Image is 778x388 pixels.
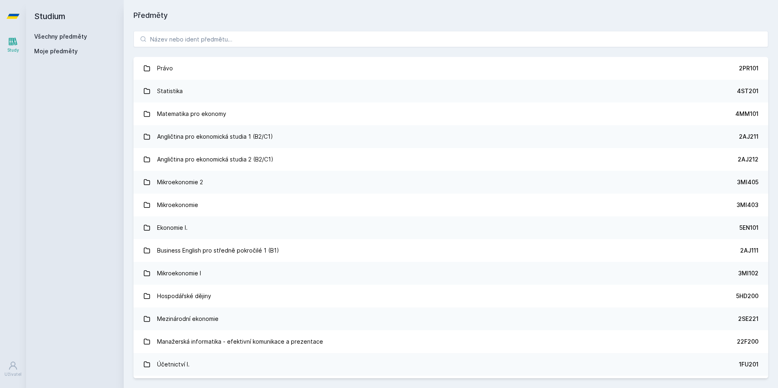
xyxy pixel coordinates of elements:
[7,47,19,53] div: Study
[133,125,768,148] a: Angličtina pro ekonomická studia 1 (B2/C1) 2AJ211
[739,64,758,72] div: 2PR101
[738,269,758,277] div: 3MI102
[737,87,758,95] div: 4ST201
[737,178,758,186] div: 3MI405
[133,148,768,171] a: Angličtina pro ekonomická studia 2 (B2/C1) 2AJ212
[2,357,24,381] a: Uživatel
[157,106,226,122] div: Matematika pro ekonomy
[157,174,203,190] div: Mikroekonomie 2
[2,33,24,57] a: Study
[736,292,758,300] div: 5HD200
[737,338,758,346] div: 22F200
[133,10,768,21] h1: Předměty
[157,83,183,99] div: Statistika
[735,110,758,118] div: 4MM101
[133,262,768,285] a: Mikroekonomie I 3MI102
[34,47,78,55] span: Moje předměty
[133,102,768,125] a: Matematika pro ekonomy 4MM101
[133,80,768,102] a: Statistika 4ST201
[738,155,758,163] div: 2AJ212
[157,265,201,281] div: Mikroekonomie I
[133,330,768,353] a: Manažerská informatika - efektivní komunikace a prezentace 22F200
[157,242,279,259] div: Business English pro středně pokročilé 1 (B1)
[740,246,758,255] div: 2AJ111
[157,197,198,213] div: Mikroekonomie
[133,285,768,307] a: Hospodářské dějiny 5HD200
[157,60,173,76] div: Právo
[133,194,768,216] a: Mikroekonomie 3MI403
[739,133,758,141] div: 2AJ211
[133,171,768,194] a: Mikroekonomie 2 3MI405
[736,201,758,209] div: 3MI403
[4,371,22,377] div: Uživatel
[157,356,190,373] div: Účetnictví I.
[133,57,768,80] a: Právo 2PR101
[157,129,273,145] div: Angličtina pro ekonomická studia 1 (B2/C1)
[157,311,219,327] div: Mezinárodní ekonomie
[34,33,87,40] a: Všechny předměty
[157,220,188,236] div: Ekonomie I.
[133,216,768,239] a: Ekonomie I. 5EN101
[133,353,768,376] a: Účetnictví I. 1FU201
[133,239,768,262] a: Business English pro středně pokročilé 1 (B1) 2AJ111
[157,151,273,168] div: Angličtina pro ekonomická studia 2 (B2/C1)
[157,334,323,350] div: Manažerská informatika - efektivní komunikace a prezentace
[739,224,758,232] div: 5EN101
[739,360,758,368] div: 1FU201
[133,31,768,47] input: Název nebo ident předmětu…
[157,288,211,304] div: Hospodářské dějiny
[133,307,768,330] a: Mezinárodní ekonomie 2SE221
[738,315,758,323] div: 2SE221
